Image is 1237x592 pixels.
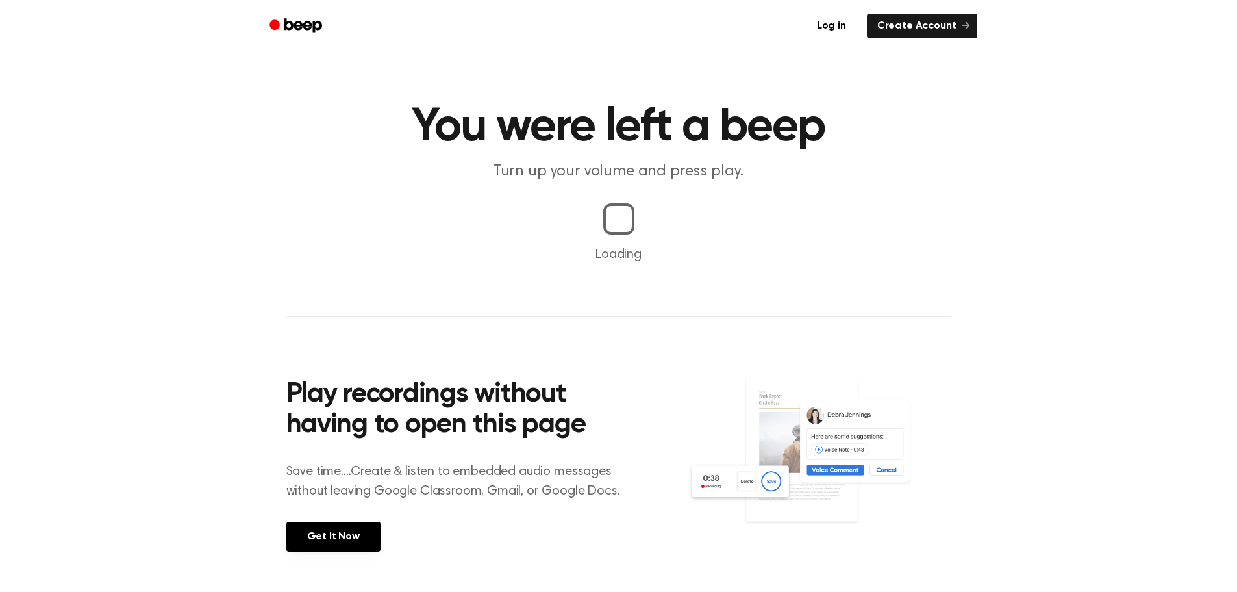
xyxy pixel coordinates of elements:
h2: Play recordings without having to open this page [286,380,636,441]
a: Create Account [867,14,977,38]
p: Turn up your volume and press play. [369,161,868,183]
a: Beep [260,14,334,39]
a: Get It Now [286,522,381,552]
img: Voice Comments on Docs and Recording Widget [688,376,951,550]
a: Log in [804,11,859,41]
p: Save time....Create & listen to embedded audio messages without leaving Google Classroom, Gmail, ... [286,462,636,501]
h1: You were left a beep [286,104,951,151]
p: Loading [16,245,1221,264]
